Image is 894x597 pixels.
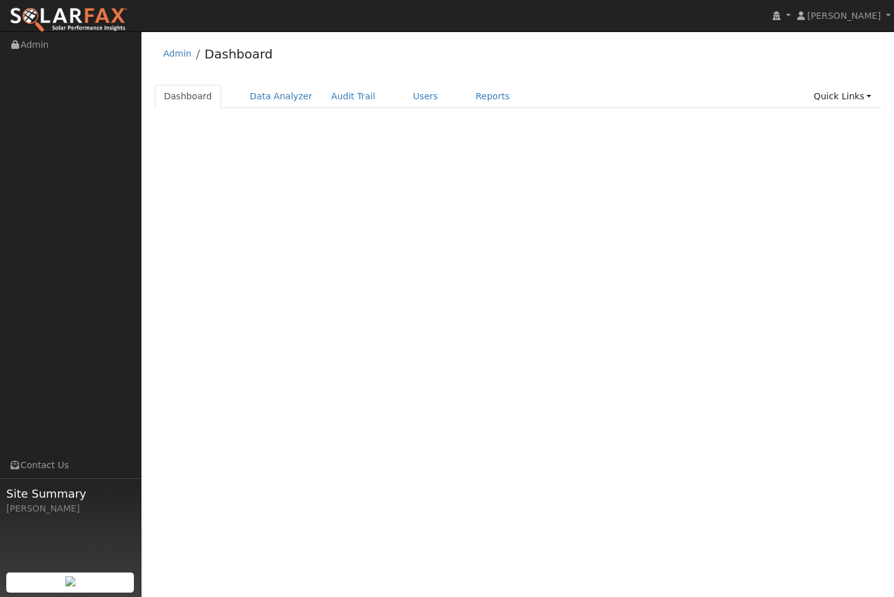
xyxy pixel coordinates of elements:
span: Site Summary [6,485,135,502]
span: [PERSON_NAME] [807,11,881,21]
a: Data Analyzer [240,85,322,108]
div: [PERSON_NAME] [6,502,135,515]
a: Audit Trail [322,85,385,108]
a: Admin [163,48,192,58]
img: SolarFax [9,7,128,33]
a: Users [404,85,448,108]
a: Reports [466,85,519,108]
a: Dashboard [155,85,222,108]
a: Quick Links [804,85,881,108]
img: retrieve [65,576,75,586]
a: Dashboard [204,47,273,62]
